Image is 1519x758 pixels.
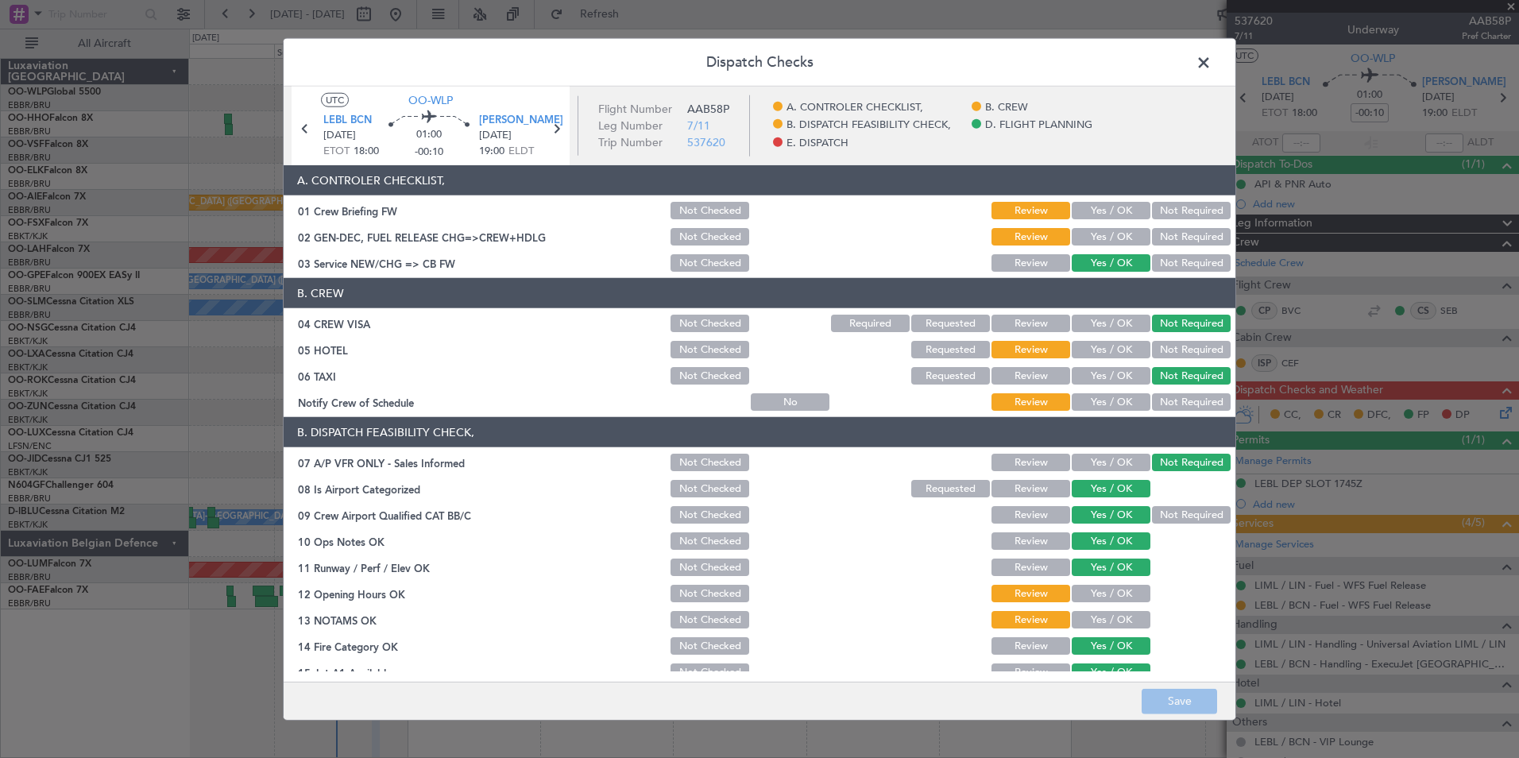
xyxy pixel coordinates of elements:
[1152,202,1231,219] button: Not Required
[284,39,1235,87] header: Dispatch Checks
[1152,315,1231,332] button: Not Required
[1152,228,1231,246] button: Not Required
[1152,506,1231,524] button: Not Required
[1152,341,1231,358] button: Not Required
[1152,393,1231,411] button: Not Required
[1152,454,1231,471] button: Not Required
[1152,254,1231,272] button: Not Required
[1152,367,1231,385] button: Not Required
